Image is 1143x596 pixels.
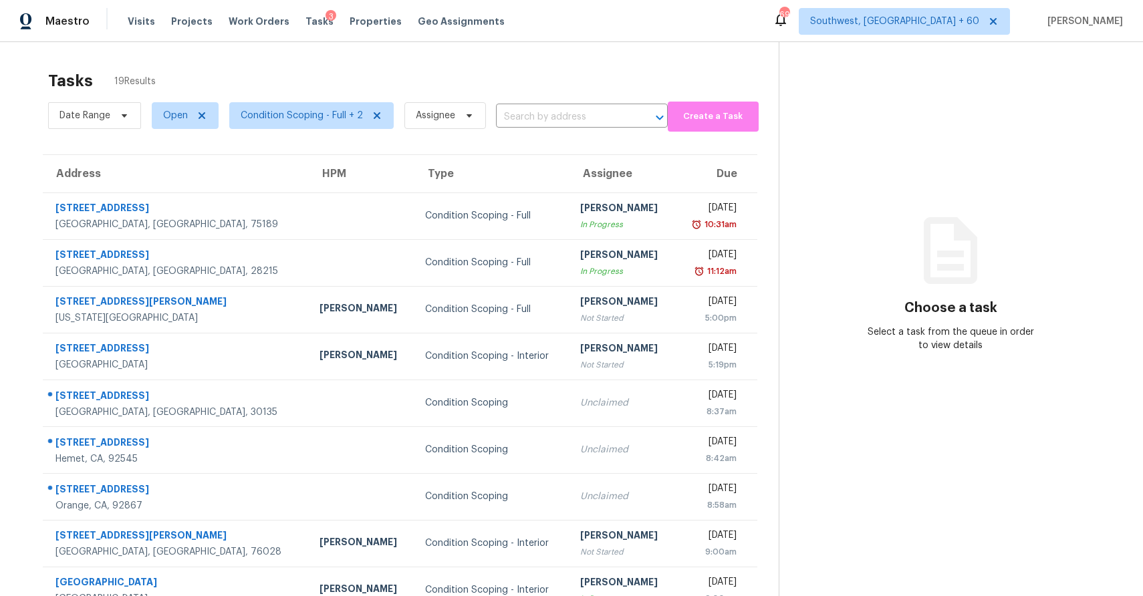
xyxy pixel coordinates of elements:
[580,443,664,456] div: Unclaimed
[350,15,402,28] span: Properties
[691,218,702,231] img: Overdue Alarm Icon
[55,341,298,358] div: [STREET_ADDRESS]
[686,545,737,559] div: 9:00am
[55,575,298,592] div: [GEOGRAPHIC_DATA]
[320,535,404,552] div: [PERSON_NAME]
[569,155,675,192] th: Assignee
[580,311,664,325] div: Not Started
[55,545,298,559] div: [GEOGRAPHIC_DATA], [GEOGRAPHIC_DATA], 76028
[1042,15,1123,28] span: [PERSON_NAME]
[425,490,559,503] div: Condition Scoping
[55,529,298,545] div: [STREET_ADDRESS][PERSON_NAME]
[580,201,664,218] div: [PERSON_NAME]
[580,341,664,358] div: [PERSON_NAME]
[309,155,414,192] th: HPM
[674,109,753,124] span: Create a Task
[686,341,737,358] div: [DATE]
[686,498,737,512] div: 8:58am
[650,108,669,127] button: Open
[48,74,93,88] h2: Tasks
[686,311,737,325] div: 5:00pm
[55,482,298,499] div: [STREET_ADDRESS]
[580,490,664,503] div: Unclaimed
[425,396,559,410] div: Condition Scoping
[55,218,298,231] div: [GEOGRAPHIC_DATA], [GEOGRAPHIC_DATA], 75189
[425,303,559,316] div: Condition Scoping - Full
[114,75,156,88] span: 19 Results
[580,265,664,278] div: In Progress
[229,15,289,28] span: Work Orders
[55,389,298,406] div: [STREET_ADDRESS]
[686,248,737,265] div: [DATE]
[686,295,737,311] div: [DATE]
[580,248,664,265] div: [PERSON_NAME]
[904,301,997,315] h3: Choose a task
[55,295,298,311] div: [STREET_ADDRESS][PERSON_NAME]
[55,248,298,265] div: [STREET_ADDRESS]
[580,295,664,311] div: [PERSON_NAME]
[163,109,188,122] span: Open
[686,405,737,418] div: 8:37am
[425,349,559,363] div: Condition Scoping - Interior
[705,265,737,278] div: 11:12am
[686,482,737,498] div: [DATE]
[55,436,298,452] div: [STREET_ADDRESS]
[55,311,298,325] div: [US_STATE][GEOGRAPHIC_DATA]
[686,388,737,405] div: [DATE]
[686,575,737,592] div: [DATE]
[702,218,737,231] div: 10:31am
[686,435,737,452] div: [DATE]
[55,201,298,218] div: [STREET_ADDRESS]
[425,209,559,222] div: Condition Scoping - Full
[668,102,759,132] button: Create a Task
[686,452,737,465] div: 8:42am
[55,499,298,512] div: Orange, CA, 92867
[686,529,737,545] div: [DATE]
[320,348,404,365] div: [PERSON_NAME]
[580,396,664,410] div: Unclaimed
[43,155,309,192] th: Address
[45,15,90,28] span: Maestro
[425,443,559,456] div: Condition Scoping
[171,15,213,28] span: Projects
[580,545,664,559] div: Not Started
[580,529,664,545] div: [PERSON_NAME]
[580,575,664,592] div: [PERSON_NAME]
[55,358,298,371] div: [GEOGRAPHIC_DATA]
[305,17,334,26] span: Tasks
[810,15,979,28] span: Southwest, [GEOGRAPHIC_DATA] + 60
[55,406,298,419] div: [GEOGRAPHIC_DATA], [GEOGRAPHIC_DATA], 30135
[241,109,363,122] span: Condition Scoping - Full + 2
[55,265,298,278] div: [GEOGRAPHIC_DATA], [GEOGRAPHIC_DATA], 28215
[580,358,664,371] div: Not Started
[425,537,559,550] div: Condition Scoping - Interior
[418,15,505,28] span: Geo Assignments
[59,109,110,122] span: Date Range
[675,155,757,192] th: Due
[320,301,404,318] div: [PERSON_NAME]
[865,325,1036,352] div: Select a task from the queue in order to view details
[128,15,155,28] span: Visits
[425,256,559,269] div: Condition Scoping - Full
[416,109,455,122] span: Assignee
[686,201,737,218] div: [DATE]
[496,107,630,128] input: Search by address
[694,265,705,278] img: Overdue Alarm Icon
[414,155,569,192] th: Type
[686,358,737,371] div: 5:19pm
[326,10,336,23] div: 3
[55,452,298,466] div: Hemet, CA, 92545
[779,8,789,21] div: 695
[580,218,664,231] div: In Progress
